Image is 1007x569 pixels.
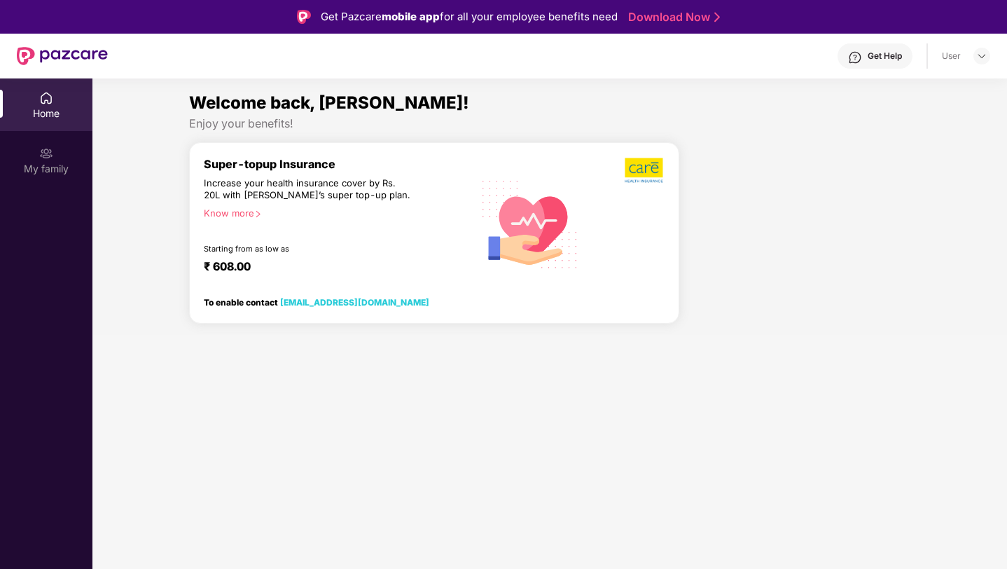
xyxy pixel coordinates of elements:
div: Get Pazcare for all your employee benefits need [321,8,618,25]
div: Super-topup Insurance [204,157,473,171]
span: Welcome back, [PERSON_NAME]! [189,92,469,113]
img: Stroke [714,10,720,25]
div: To enable contact [204,297,429,307]
a: [EMAIL_ADDRESS][DOMAIN_NAME] [280,297,429,308]
img: svg+xml;base64,PHN2ZyB3aWR0aD0iMjAiIGhlaWdodD0iMjAiIHZpZXdCb3g9IjAgMCAyMCAyMCIgZmlsbD0ibm9uZSIgeG... [39,146,53,160]
div: Starting from as low as [204,244,413,254]
img: svg+xml;base64,PHN2ZyBpZD0iSGVscC0zMngzMiIgeG1sbnM9Imh0dHA6Ly93d3cudzMub3JnLzIwMDAvc3ZnIiB3aWR0aD... [848,50,862,64]
img: svg+xml;base64,PHN2ZyB4bWxucz0iaHR0cDovL3d3dy53My5vcmcvMjAwMC9zdmciIHhtbG5zOnhsaW5rPSJodHRwOi8vd3... [473,165,588,282]
strong: mobile app [382,10,440,23]
span: right [254,210,262,218]
div: Get Help [868,50,902,62]
img: Logo [297,10,311,24]
div: Enjoy your benefits! [189,116,911,131]
div: User [942,50,961,62]
img: svg+xml;base64,PHN2ZyBpZD0iRHJvcGRvd24tMzJ4MzIiIHhtbG5zPSJodHRwOi8vd3d3LnczLm9yZy8yMDAwL3N2ZyIgd2... [976,50,987,62]
img: b5dec4f62d2307b9de63beb79f102df3.png [625,157,665,184]
img: New Pazcare Logo [17,47,108,65]
div: Know more [204,207,464,217]
div: ₹ 608.00 [204,259,459,276]
img: svg+xml;base64,PHN2ZyBpZD0iSG9tZSIgeG1sbnM9Imh0dHA6Ly93d3cudzMub3JnLzIwMDAvc3ZnIiB3aWR0aD0iMjAiIG... [39,91,53,105]
a: Download Now [628,10,716,25]
div: Increase your health insurance cover by Rs. 20L with [PERSON_NAME]’s super top-up plan. [204,177,412,202]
